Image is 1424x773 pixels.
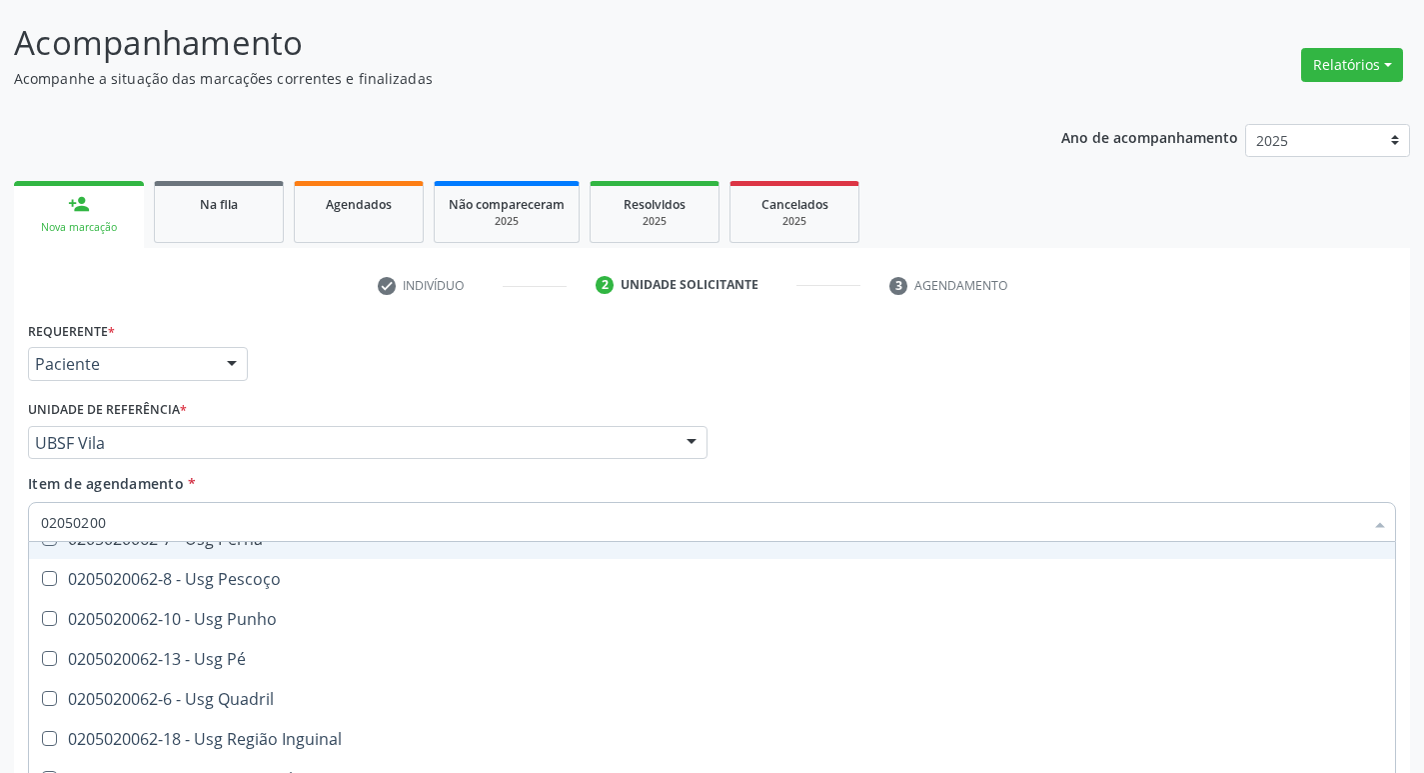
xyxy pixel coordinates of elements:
p: Acompanhamento [14,18,991,68]
span: Paciente [35,354,207,374]
div: 0205020062-13 - Usg Pé [41,651,1383,667]
input: Buscar por procedimentos [41,502,1363,542]
button: Relatórios [1301,48,1403,82]
span: Cancelados [761,196,828,213]
span: Não compareceram [449,196,565,213]
span: Item de agendamento [28,474,184,493]
span: Na fila [200,196,238,213]
label: Requerente [28,316,115,347]
span: UBSF Vila [35,433,667,453]
span: Resolvidos [624,196,686,213]
div: Nova marcação [28,220,130,235]
p: Acompanhe a situação das marcações correntes e finalizadas [14,68,991,89]
div: 0205020062-10 - Usg Punho [41,611,1383,627]
div: Unidade solicitante [621,276,758,294]
div: person_add [68,193,90,215]
div: 0205020062-6 - Usg Quadril [41,691,1383,707]
span: Agendados [326,196,392,213]
p: Ano de acompanhamento [1061,124,1238,149]
div: 2 [596,276,614,294]
div: 2025 [449,214,565,229]
div: 2025 [744,214,844,229]
div: 0205020062-8 - Usg Pescoço [41,571,1383,587]
label: Unidade de referência [28,395,187,426]
div: 0205020062-18 - Usg Região Inguinal [41,731,1383,747]
div: 2025 [605,214,705,229]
